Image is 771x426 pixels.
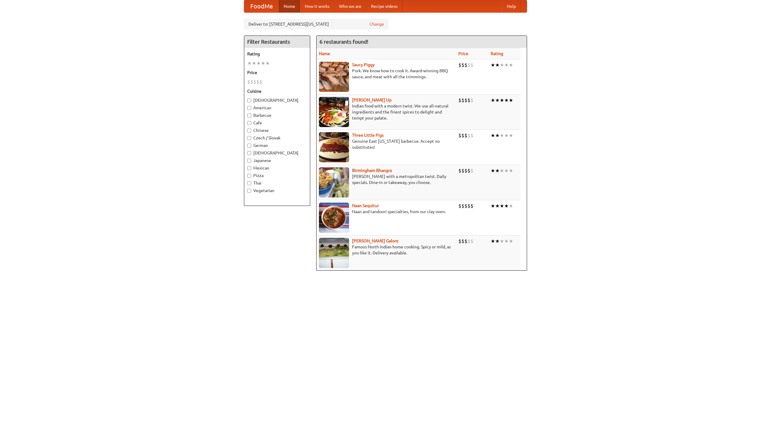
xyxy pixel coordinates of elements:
[470,203,473,209] li: $
[509,97,513,104] li: ★
[461,238,464,244] li: $
[247,173,307,179] label: Pizza
[247,51,307,57] h5: Rating
[504,132,509,139] li: ★
[491,51,503,56] a: Rating
[464,132,467,139] li: $
[319,51,330,56] a: Name
[247,189,251,193] input: Vegetarian
[458,62,461,68] li: $
[464,167,467,174] li: $
[491,97,495,104] li: ★
[320,39,368,45] ng-pluralize: 6 restaurants found!
[244,19,389,30] div: Deliver to: [STREET_ADDRESS][US_STATE]
[509,238,513,244] li: ★
[247,113,251,117] input: Barbecue
[247,157,307,163] label: Japanese
[256,79,259,85] li: $
[470,167,473,174] li: $
[252,60,256,67] li: ★
[319,132,349,162] img: littlepigs.jpg
[366,0,402,12] a: Recipe videos
[247,166,251,170] input: Mexican
[500,97,504,104] li: ★
[261,60,265,67] li: ★
[464,238,467,244] li: $
[470,132,473,139] li: $
[247,106,251,110] input: American
[256,60,261,67] li: ★
[500,203,504,209] li: ★
[509,62,513,68] li: ★
[244,0,279,12] a: FoodMe
[319,97,349,127] img: curryup.jpg
[352,203,379,208] a: Naan Sequitur
[319,68,454,80] p: Pork. We know how to cook it. Award-winning BBQ sauce, and meat with all the trimmings.
[247,174,251,178] input: Pizza
[352,98,392,102] b: [PERSON_NAME] Up
[247,165,307,171] label: Mexican
[319,173,454,185] p: [PERSON_NAME] with a metropolitan twist. Daily specials. Dine-in or takeaway, you choose.
[491,203,495,209] li: ★
[247,98,251,102] input: [DEMOGRAPHIC_DATA]
[464,203,467,209] li: $
[464,62,467,68] li: $
[491,132,495,139] li: ★
[319,203,349,233] img: naansequitur.jpg
[247,151,251,155] input: [DEMOGRAPHIC_DATA]
[352,62,375,67] a: Saucy Piggy
[247,150,307,156] label: [DEMOGRAPHIC_DATA]
[247,188,307,194] label: Vegetarian
[467,167,470,174] li: $
[247,88,307,94] h5: Cuisine
[509,167,513,174] li: ★
[458,238,461,244] li: $
[461,203,464,209] li: $
[319,209,454,215] p: Naan and tandoori specialties, from our clay oven.
[461,132,464,139] li: $
[461,97,464,104] li: $
[247,127,307,133] label: Chinese
[504,238,509,244] li: ★
[495,97,500,104] li: ★
[247,144,251,148] input: German
[247,121,251,125] input: Cafe
[495,167,500,174] li: ★
[247,70,307,76] h5: Price
[250,79,253,85] li: $
[247,135,307,141] label: Czech / Slovak
[319,62,349,92] img: saucy.jpg
[352,133,384,138] b: Three Little Pigs
[500,132,504,139] li: ★
[500,238,504,244] li: ★
[247,105,307,111] label: American
[352,168,392,173] a: Birmingham Bhangra
[247,120,307,126] label: Cafe
[300,0,334,12] a: How it works
[504,167,509,174] li: ★
[247,79,250,85] li: $
[259,79,262,85] li: $
[467,97,470,104] li: $
[247,136,251,140] input: Czech / Slovak
[495,238,500,244] li: ★
[458,97,461,104] li: $
[458,203,461,209] li: $
[458,132,461,139] li: $
[352,238,398,243] a: [PERSON_NAME] Galore
[495,62,500,68] li: ★
[470,62,473,68] li: $
[247,129,251,132] input: Chinese
[509,203,513,209] li: ★
[265,60,270,67] li: ★
[467,238,470,244] li: $
[319,244,454,256] p: Famous North Indian home cooking. Spicy or mild, as you like it. Delivery available.
[244,36,310,48] h4: Filter Restaurants
[247,60,252,67] li: ★
[253,79,256,85] li: $
[247,181,251,185] input: Thai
